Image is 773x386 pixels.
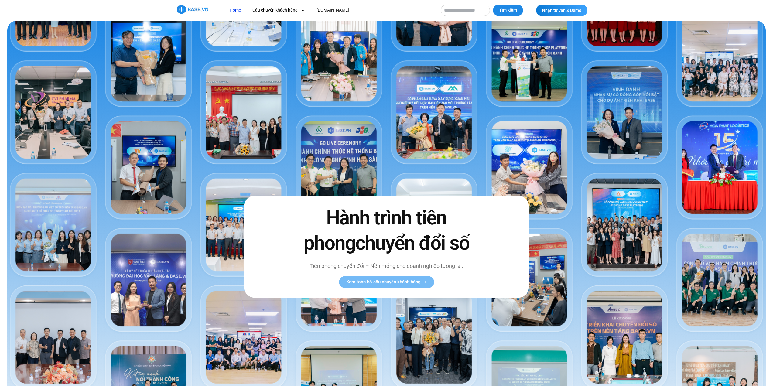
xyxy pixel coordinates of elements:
[225,5,245,16] a: Home
[355,232,469,254] span: chuyển đổi số
[312,5,354,16] a: [DOMAIN_NAME]
[225,5,435,16] nav: Menu
[291,205,482,256] h2: Hành trình tiên phong
[291,262,482,270] p: Tiên phong chuyển đổi – Nền móng cho doanh nghiệp tương lai.
[536,5,587,16] a: Nhận tư vấn & Demo
[346,280,421,285] span: Xem toàn bộ câu chuyện khách hàng
[248,5,310,16] a: Câu chuyện khách hàng
[339,276,434,288] a: Xem toàn bộ câu chuyện khách hàng
[542,8,581,12] span: Nhận tư vấn & Demo
[493,5,523,16] button: Tìm kiếm
[499,7,517,13] span: Tìm kiếm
